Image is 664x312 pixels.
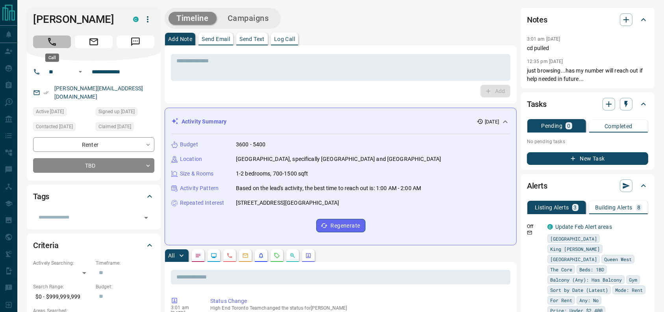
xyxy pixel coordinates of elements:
[180,170,214,178] p: Size & Rooms
[45,54,59,62] div: Call
[168,253,174,258] p: All
[550,276,622,284] span: Balcony (Any): Has Balcony
[605,123,632,129] p: Completed
[98,108,135,116] span: Signed up [DATE]
[527,136,648,148] p: No pending tasks
[236,140,265,149] p: 3600 - 5400
[171,114,510,129] div: Activity Summary[DATE]
[547,224,553,230] div: condos.ca
[180,155,202,163] p: Location
[76,67,85,77] button: Open
[211,252,217,259] svg: Lead Browsing Activity
[527,95,648,114] div: Tasks
[180,140,198,149] p: Budget
[180,199,224,207] p: Repeated Interest
[527,67,648,83] p: just browsing...has my number will reach out if help needed in future...
[33,158,154,173] div: TBD
[171,305,198,310] p: 3:01 am
[550,286,608,294] span: Sort by Date (Latest)
[210,305,507,311] p: High End Toronto Team changed the status for [PERSON_NAME]
[220,12,277,25] button: Campaigns
[579,296,599,304] span: Any: No
[527,98,547,110] h2: Tasks
[527,152,648,165] button: New Task
[168,36,192,42] p: Add Note
[33,260,92,267] p: Actively Searching:
[527,176,648,195] div: Alerts
[316,219,365,232] button: Regenerate
[226,252,233,259] svg: Calls
[595,205,632,210] p: Building Alerts
[33,122,92,133] div: Sun Aug 10 2025
[242,252,249,259] svg: Emails
[133,17,139,22] div: condos.ca
[527,36,560,42] p: 3:01 am [DATE]
[239,36,265,42] p: Send Text
[236,184,421,192] p: Based on the lead's activity, the best time to reach out is: 1:00 AM - 2:00 AM
[182,118,226,126] p: Activity Summary
[555,224,612,230] a: Update Feb Alert areas
[36,123,73,131] span: Contacted [DATE]
[33,236,154,255] div: Criteria
[305,252,312,259] svg: Agent Actions
[169,12,217,25] button: Timeline
[75,35,113,48] span: Email
[289,252,296,259] svg: Opportunities
[541,123,562,129] p: Pending
[202,36,230,42] p: Send Email
[527,44,648,52] p: cd pulled
[615,286,643,294] span: Mode: Rent
[36,108,64,116] span: Active [DATE]
[258,252,264,259] svg: Listing Alerts
[274,252,280,259] svg: Requests
[550,235,597,243] span: [GEOGRAPHIC_DATA]
[550,255,597,263] span: [GEOGRAPHIC_DATA]
[33,35,71,48] span: Call
[527,223,543,230] p: Off
[210,297,507,305] p: Status Change
[550,245,600,253] span: King [PERSON_NAME]
[527,230,532,235] svg: Email
[236,199,339,207] p: [STREET_ADDRESS][GEOGRAPHIC_DATA]
[527,59,563,64] p: 12:35 pm [DATE]
[33,190,49,203] h2: Tags
[274,36,295,42] p: Log Call
[117,35,154,48] span: Message
[43,90,49,95] svg: Email Verified
[195,252,201,259] svg: Notes
[33,187,154,206] div: Tags
[180,184,219,192] p: Activity Pattern
[33,290,92,303] p: $0 - $999,999,999
[574,205,577,210] p: 3
[33,107,92,118] div: Sun Aug 10 2025
[527,179,547,192] h2: Alerts
[54,85,143,100] a: [PERSON_NAME][EMAIL_ADDRESS][DOMAIN_NAME]
[141,212,152,223] button: Open
[236,170,308,178] p: 1-2 bedrooms, 700-1500 sqft
[629,276,637,284] span: Gym
[33,137,154,152] div: Renter
[550,265,572,273] span: The Core
[96,122,154,133] div: Sun Aug 10 2025
[527,13,547,26] h2: Notes
[236,155,441,163] p: [GEOGRAPHIC_DATA], specifically [GEOGRAPHIC_DATA] and [GEOGRAPHIC_DATA]
[98,123,131,131] span: Claimed [DATE]
[96,260,154,267] p: Timeframe:
[579,265,604,273] span: Beds: 1BD
[567,123,570,129] p: 0
[604,255,632,263] span: Queen West
[527,10,648,29] div: Notes
[96,107,154,118] div: Sat Apr 03 2021
[550,296,572,304] span: For Rent
[33,283,92,290] p: Search Range:
[637,205,640,210] p: 8
[96,283,154,290] p: Budget:
[33,239,59,252] h2: Criteria
[33,13,121,26] h1: [PERSON_NAME]
[485,118,499,125] p: [DATE]
[535,205,569,210] p: Listing Alerts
